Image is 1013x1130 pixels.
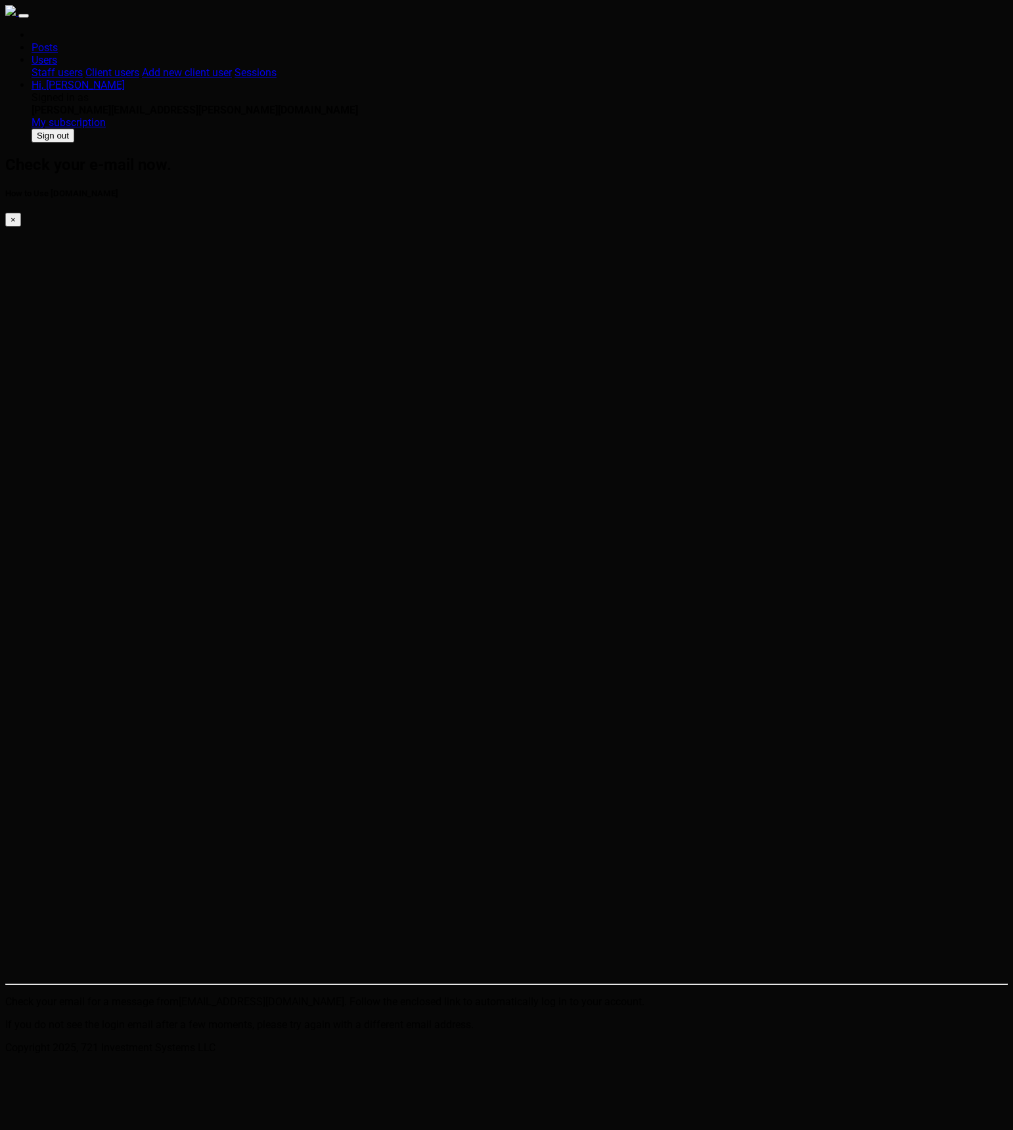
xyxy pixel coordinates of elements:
[32,116,106,129] a: My subscription
[32,66,83,79] a: Staff users
[32,41,58,54] a: Posts
[32,54,57,66] a: Users
[5,995,1008,1008] p: Check your email for a message from . Follow the enclosed link to automatically log in to your ac...
[32,129,74,142] button: Sign out
[142,66,232,79] a: Add new client user
[32,79,125,91] a: Hi, [PERSON_NAME]
[5,5,16,16] img: sparktrade.png
[235,66,277,79] a: Sessions
[18,14,29,18] button: Toggle navigation
[5,188,1008,198] h5: How to Use [DOMAIN_NAME]
[32,66,1008,79] div: Users
[32,91,1008,116] div: Signed in as
[179,995,344,1008] text: [EMAIL_ADDRESS][DOMAIN_NAME]
[5,156,1008,174] h2: Check your e-mail now.
[5,1018,1008,1031] p: If you do not see the login email after a few moments, please try again with a different email ad...
[32,91,1008,142] div: Users
[5,1041,1008,1054] div: Copyright 2025, 721 Investment Systems LLC
[85,66,139,79] a: Client users
[5,213,21,227] button: ×
[32,104,358,116] b: [PERSON_NAME][EMAIL_ADDRESS][PERSON_NAME][DOMAIN_NAME]
[5,227,1008,978] iframe: Album Cover for Website without music Widescreen version.mp4
[11,215,16,225] span: ×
